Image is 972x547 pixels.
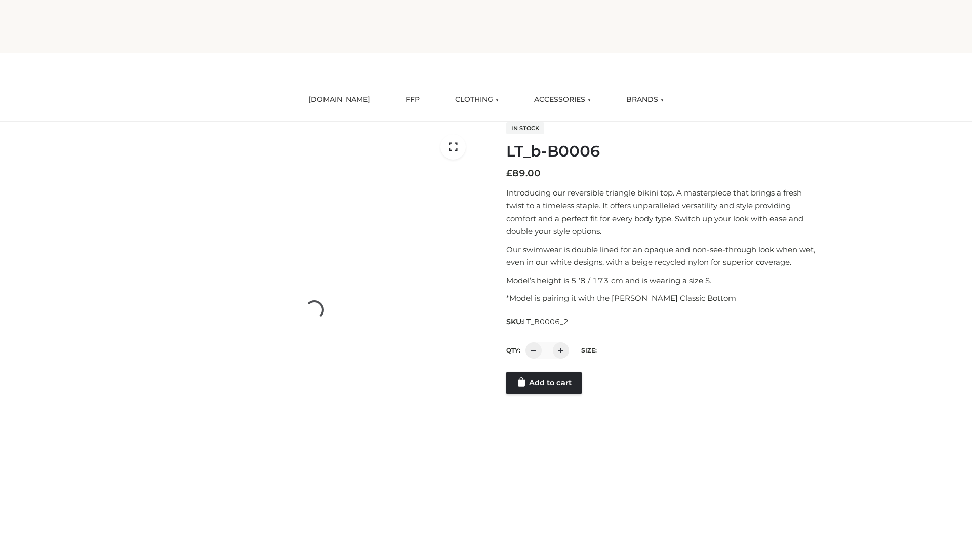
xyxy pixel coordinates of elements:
p: Model’s height is 5 ‘8 / 173 cm and is wearing a size S. [506,274,822,287]
a: [DOMAIN_NAME] [301,89,378,111]
span: SKU: [506,316,570,328]
a: ACCESSORIES [526,89,598,111]
label: Size: [581,346,597,354]
p: *Model is pairing it with the [PERSON_NAME] Classic Bottom [506,292,822,305]
label: QTY: [506,346,520,354]
a: FFP [398,89,427,111]
h1: LT_b-B0006 [506,142,822,161]
a: Add to cart [506,372,582,394]
a: BRANDS [619,89,671,111]
bdi: 89.00 [506,168,541,179]
a: CLOTHING [448,89,506,111]
span: In stock [506,122,544,134]
p: Our swimwear is double lined for an opaque and non-see-through look when wet, even in our white d... [506,243,822,269]
span: LT_B0006_2 [523,317,569,326]
p: Introducing our reversible triangle bikini top. A masterpiece that brings a fresh twist to a time... [506,186,822,238]
span: £ [506,168,512,179]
